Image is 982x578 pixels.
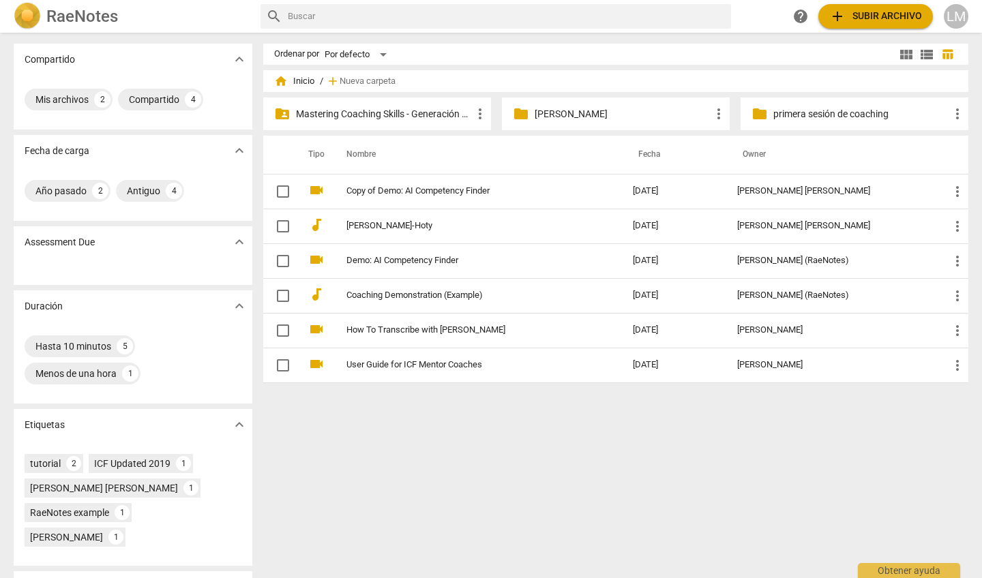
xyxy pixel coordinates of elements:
div: 1 [108,530,123,545]
span: folder [513,106,529,122]
p: Mastering Coaching Skills - Generación 31 [296,107,472,121]
td: [DATE] [622,348,726,382]
span: search [266,8,282,25]
div: 4 [166,183,182,199]
a: Copy of Demo: AI Competency Finder [346,186,584,196]
button: Tabla [937,44,957,65]
span: videocam [308,321,325,337]
span: more_vert [949,357,966,374]
span: more_vert [949,288,966,304]
p: Viviana [535,107,711,121]
div: [PERSON_NAME] (RaeNotes) [737,256,927,266]
div: [PERSON_NAME] (RaeNotes) [737,290,927,301]
div: 1 [115,505,130,520]
a: LogoRaeNotes [14,3,250,30]
p: Fecha de carga [25,144,89,158]
div: Obtener ayuda [858,563,960,578]
div: [PERSON_NAME] [PERSON_NAME] [737,221,927,231]
div: 1 [122,365,138,382]
p: Etiquetas [25,418,65,432]
div: Mis archivos [35,93,89,106]
span: Inicio [274,74,314,88]
div: Menos de una hora [35,367,117,380]
div: 2 [66,456,81,471]
td: [DATE] [622,243,726,278]
button: LM [944,4,968,29]
th: Nombre [330,136,622,174]
h2: RaeNotes [46,7,118,26]
span: more_vert [949,106,966,122]
span: videocam [308,252,325,268]
input: Buscar [288,5,726,27]
button: Subir [818,4,933,29]
div: [PERSON_NAME] [737,360,927,370]
span: Nueva carpeta [340,76,396,87]
div: Antiguo [127,184,160,198]
span: table_chart [941,48,954,61]
div: [PERSON_NAME] [PERSON_NAME] [737,186,927,196]
button: Mostrar más [229,232,250,252]
p: Assessment Due [25,235,95,249]
button: Mostrar más [229,140,250,161]
span: expand_more [231,298,248,314]
span: add [326,74,340,88]
span: view_module [898,46,914,63]
a: User Guide for ICF Mentor Coaches [346,360,584,370]
span: videocam [308,182,325,198]
div: [PERSON_NAME] [737,325,927,335]
span: expand_more [231,416,248,433]
td: [DATE] [622,278,726,313]
div: RaeNotes example [30,506,109,519]
button: Mostrar más [229,414,250,435]
span: more_vert [711,106,727,122]
span: folder_shared [274,106,291,122]
span: add [829,8,846,25]
div: 2 [94,91,110,108]
a: How To Transcribe with [PERSON_NAME] [346,325,584,335]
span: videocam [308,356,325,372]
span: home [274,74,288,88]
span: view_list [919,46,935,63]
div: 5 [117,338,133,354]
span: more_vert [949,183,966,200]
span: Subir archivo [829,8,922,25]
a: Coaching Demonstration (Example) [346,290,584,301]
p: Compartido [25,52,75,67]
th: Owner [726,136,938,174]
div: 4 [185,91,201,108]
span: more_vert [472,106,488,122]
th: Fecha [622,136,726,174]
span: more_vert [949,322,966,339]
div: [PERSON_NAME] [30,530,103,544]
button: Mostrar más [229,296,250,316]
a: [PERSON_NAME]-Hoty [346,221,584,231]
div: ICF Updated 2019 [94,457,170,470]
div: Año pasado [35,184,87,198]
span: audiotrack [308,286,325,303]
button: Cuadrícula [896,44,917,65]
a: Demo: AI Competency Finder [346,256,584,266]
div: Compartido [129,93,179,106]
button: Mostrar más [229,49,250,70]
a: Obtener ayuda [788,4,813,29]
div: [PERSON_NAME] [PERSON_NAME] [30,481,178,495]
th: Tipo [297,136,330,174]
span: expand_more [231,142,248,159]
p: Duración [25,299,63,314]
button: Lista [917,44,937,65]
p: primera sesión de coaching [773,107,949,121]
td: [DATE] [622,209,726,243]
span: expand_more [231,234,248,250]
td: [DATE] [622,313,726,348]
td: [DATE] [622,174,726,209]
div: Por defecto [325,44,391,65]
span: audiotrack [308,217,325,233]
div: Hasta 10 minutos [35,339,111,353]
div: tutorial [30,457,61,470]
div: 1 [176,456,191,471]
div: Ordenar por [274,49,319,59]
span: folder [752,106,768,122]
span: expand_more [231,51,248,67]
span: / [320,76,323,87]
